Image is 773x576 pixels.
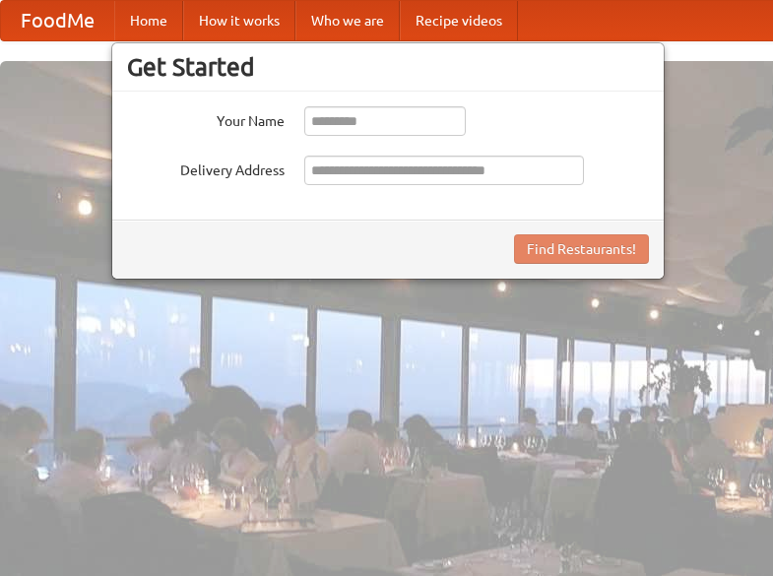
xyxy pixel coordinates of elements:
[114,1,183,40] a: Home
[1,1,114,40] a: FoodMe
[400,1,518,40] a: Recipe videos
[183,1,295,40] a: How it works
[295,1,400,40] a: Who we are
[127,106,285,131] label: Your Name
[127,156,285,180] label: Delivery Address
[127,52,649,82] h3: Get Started
[514,234,649,264] button: Find Restaurants!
